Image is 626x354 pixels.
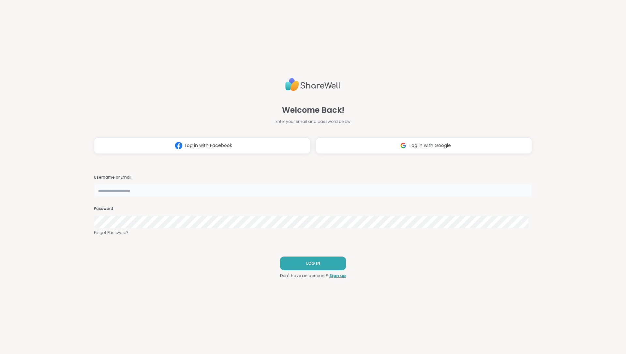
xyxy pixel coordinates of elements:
[282,104,344,116] span: Welcome Back!
[185,142,232,149] span: Log in with Facebook
[329,273,346,279] a: Sign up
[276,119,350,125] span: Enter your email and password below
[410,142,451,149] span: Log in with Google
[397,140,410,152] img: ShareWell Logomark
[94,206,532,212] h3: Password
[280,273,328,279] span: Don't have an account?
[285,75,341,94] img: ShareWell Logo
[94,138,310,154] button: Log in with Facebook
[94,175,532,180] h3: Username or Email
[172,140,185,152] img: ShareWell Logomark
[316,138,532,154] button: Log in with Google
[306,260,320,266] span: LOG IN
[94,230,532,236] a: Forgot Password?
[280,257,346,270] button: LOG IN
